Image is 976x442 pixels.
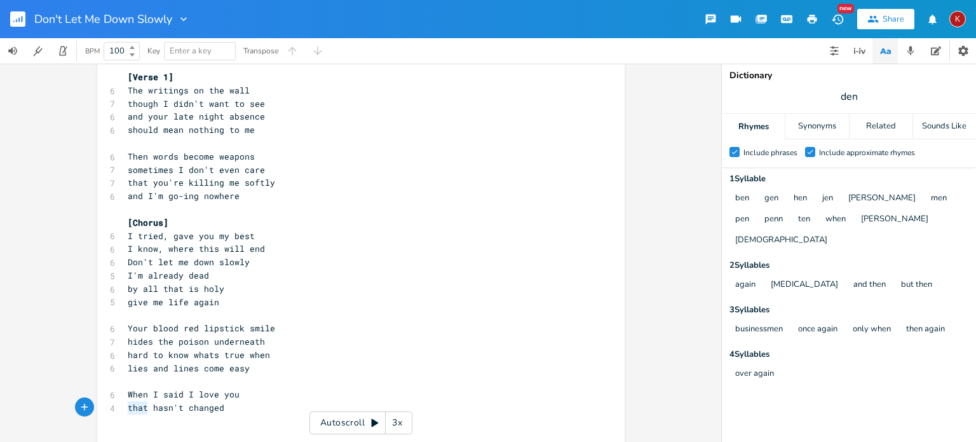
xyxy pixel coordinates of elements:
button: Share [857,9,914,29]
button: K [949,4,966,34]
div: 3 Syllable s [729,306,968,314]
span: and your late night absence [128,111,265,122]
span: Your blood red lipstick smile [128,322,275,334]
div: Rhymes [722,114,785,139]
span: hides the poison underneath [128,336,265,347]
button: again [735,280,756,291]
div: Autoscroll [309,411,412,434]
div: kerynlee24 [949,11,966,27]
div: 1 Syllable [729,175,968,183]
span: I know, where this will end [128,243,265,254]
span: [Verse 1] [128,71,173,83]
button: men [931,193,947,204]
span: that hasn't changed [128,402,224,413]
span: that you're killing me softly [128,177,275,188]
button: pen [735,214,749,225]
span: and I'm go-ing nowhere [128,190,240,202]
div: Include phrases [743,149,797,156]
button: ben [735,193,749,204]
span: though I didn't want to see [128,98,265,109]
span: hard to know whats true when [128,349,270,361]
div: Sounds Like [913,114,976,139]
button: gen [764,193,778,204]
button: ten [798,214,810,225]
span: give me life again [128,296,219,308]
div: Dictionary [729,71,968,80]
button: once again [798,324,837,335]
button: [PERSON_NAME] [861,214,928,225]
button: and then [853,280,886,291]
button: over again [735,369,774,380]
div: Synonyms [785,114,848,139]
button: [PERSON_NAME] [848,193,916,204]
span: The writings on the wall [128,85,250,96]
span: I tried, gave you my best [128,230,255,242]
div: BPM [85,48,100,55]
button: [MEDICAL_DATA] [771,280,838,291]
button: penn [764,214,783,225]
span: When I said I love you [128,389,240,400]
span: Then words become weapons [128,151,255,162]
span: [Chorus] [128,217,168,228]
button: [DEMOGRAPHIC_DATA] [735,235,827,246]
span: I'm already dead [128,270,209,281]
button: New [825,8,850,31]
span: lies and lines come easy [128,363,250,374]
div: 3x [386,411,409,434]
span: sometimes I don't even care [128,164,265,176]
span: by all that is holy [128,283,224,294]
div: Transpose [243,47,278,55]
button: businessmen [735,324,783,335]
div: New [837,4,854,13]
button: but then [901,280,932,291]
button: then again [906,324,945,335]
div: Share [883,13,904,25]
span: Don't let me down slowly [128,256,250,268]
div: Related [850,114,912,139]
div: Key [147,47,160,55]
div: Include approximate rhymes [819,149,915,156]
button: jen [822,193,833,204]
span: Enter a key [170,45,212,57]
span: den [841,90,858,104]
button: when [825,214,846,225]
div: 4 Syllable s [729,350,968,359]
span: Don't Let Me Down Slowly [34,13,172,25]
div: 2 Syllable s [729,261,968,270]
button: hen [794,193,807,204]
button: only when [853,324,891,335]
span: should mean nothing to me [128,124,255,135]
